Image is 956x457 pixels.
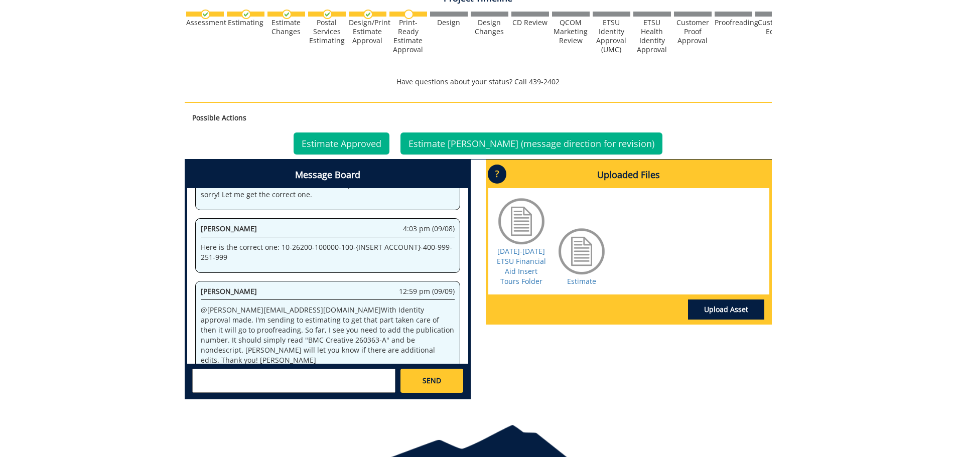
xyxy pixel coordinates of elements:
[201,180,455,200] p: @ [EMAIL_ADDRESS][DOMAIN_NAME] Actually that is not the correct one. So sorry! Let me get the cor...
[404,10,414,19] img: no
[552,18,590,45] div: QCOM Marketing Review
[567,276,596,286] a: Estimate
[201,242,455,262] p: Here is the correct one: 10-26200-100000-100-{INSERT ACCOUNT}-400-999-251-999
[400,132,662,155] a: Estimate [PERSON_NAME] (message direction for revision)
[241,10,251,19] img: checkmark
[294,132,389,155] a: Estimate Approved
[349,18,386,45] div: Design/Print Estimate Approval
[201,10,210,19] img: checkmark
[201,305,455,365] p: @ [PERSON_NAME][EMAIL_ADDRESS][DOMAIN_NAME] With Identity approval made, I'm sending to estimatin...
[192,113,246,122] strong: Possible Actions
[399,286,455,296] span: 12:59 pm (09/09)
[423,376,441,386] span: SEND
[688,299,764,320] a: Upload Asset
[308,18,346,45] div: Postal Services Estimating
[497,246,546,286] a: [DATE]-[DATE] ETSU Financial Aid Insert Tours Folder
[488,162,769,188] h4: Uploaded Files
[201,286,257,296] span: [PERSON_NAME]
[192,369,395,393] textarea: messageToSend
[282,10,292,19] img: checkmark
[488,165,506,184] p: ?
[267,18,305,36] div: Estimate Changes
[363,10,373,19] img: checkmark
[185,77,772,87] p: Have questions about your status? Call 439-2402
[187,162,468,188] h4: Message Board
[674,18,712,45] div: Customer Proof Approval
[389,18,427,54] div: Print-Ready Estimate Approval
[511,18,549,27] div: CD Review
[471,18,508,36] div: Design Changes
[633,18,671,54] div: ETSU Health Identity Approval
[400,369,463,393] a: SEND
[403,224,455,234] span: 4:03 pm (09/08)
[430,18,468,27] div: Design
[201,224,257,233] span: [PERSON_NAME]
[227,18,264,27] div: Estimating
[323,10,332,19] img: checkmark
[593,18,630,54] div: ETSU Identity Approval (UMC)
[186,18,224,27] div: Assessment
[755,18,793,36] div: Customer Edits
[715,18,752,27] div: Proofreading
